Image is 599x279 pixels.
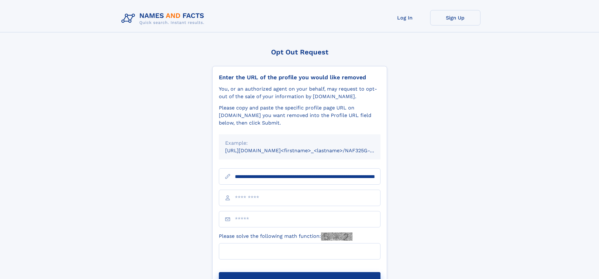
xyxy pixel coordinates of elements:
[119,10,209,27] img: Logo Names and Facts
[225,148,392,153] small: [URL][DOMAIN_NAME]<firstname>_<lastname>/NAF325G-xxxxxxxx
[219,232,352,241] label: Please solve the following math function:
[219,74,380,81] div: Enter the URL of the profile you would like removed
[225,139,374,147] div: Example:
[212,48,387,56] div: Opt Out Request
[219,85,380,100] div: You, or an authorized agent on your behalf, may request to opt-out of the sale of your informatio...
[430,10,480,25] a: Sign Up
[380,10,430,25] a: Log In
[219,104,380,127] div: Please copy and paste the specific profile page URL on [DOMAIN_NAME] you want removed into the Pr...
